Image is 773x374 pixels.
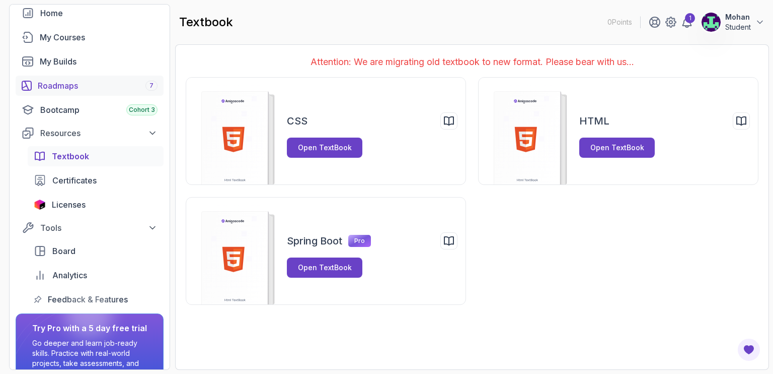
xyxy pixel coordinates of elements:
span: Licenses [52,199,86,211]
span: Cohort 3 [129,106,155,114]
a: roadmaps [16,76,164,96]
a: textbook [28,146,164,166]
a: bootcamp [16,100,164,120]
div: My Builds [40,55,158,68]
div: My Courses [40,31,158,43]
button: Resources [16,124,164,142]
button: Open TextBook [579,138,655,158]
div: Resources [40,127,158,139]
img: user profile image [702,13,721,32]
p: Attention: We are migrating old textbook to new format. Please bear with us... [186,55,758,69]
h2: HTML [579,114,609,128]
div: Bootcamp [40,104,158,116]
button: Open TextBook [287,138,362,158]
a: builds [16,51,164,72]
div: Open TextBook [298,263,352,273]
button: user profile imageMohanStudent [701,12,765,32]
span: Certificates [52,174,97,186]
button: Tools [16,219,164,237]
div: Tools [40,222,158,234]
h2: CSS [287,114,307,128]
div: 1 [685,13,695,23]
button: Open Feedback Button [737,338,761,362]
span: Board [52,245,75,257]
a: analytics [28,265,164,285]
span: 7 [149,82,153,90]
div: Home [40,7,158,19]
h2: Spring Boot [287,234,342,248]
a: feedback [28,289,164,309]
p: Mohan [725,12,751,22]
span: Feedback & Features [48,293,128,305]
p: 0 Points [607,17,632,27]
span: Analytics [52,269,87,281]
p: Student [725,22,751,32]
a: 1 [681,16,693,28]
div: Open TextBook [298,143,352,153]
span: Textbook [52,150,89,162]
a: certificates [28,170,164,191]
div: Roadmaps [38,80,158,92]
a: board [28,241,164,261]
a: licenses [28,195,164,215]
div: Open TextBook [590,143,644,153]
button: Open TextBook [287,258,362,278]
a: courses [16,27,164,47]
h2: textbook [179,14,233,30]
img: jetbrains icon [34,200,46,210]
a: home [16,3,164,23]
p: Pro [348,235,371,247]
